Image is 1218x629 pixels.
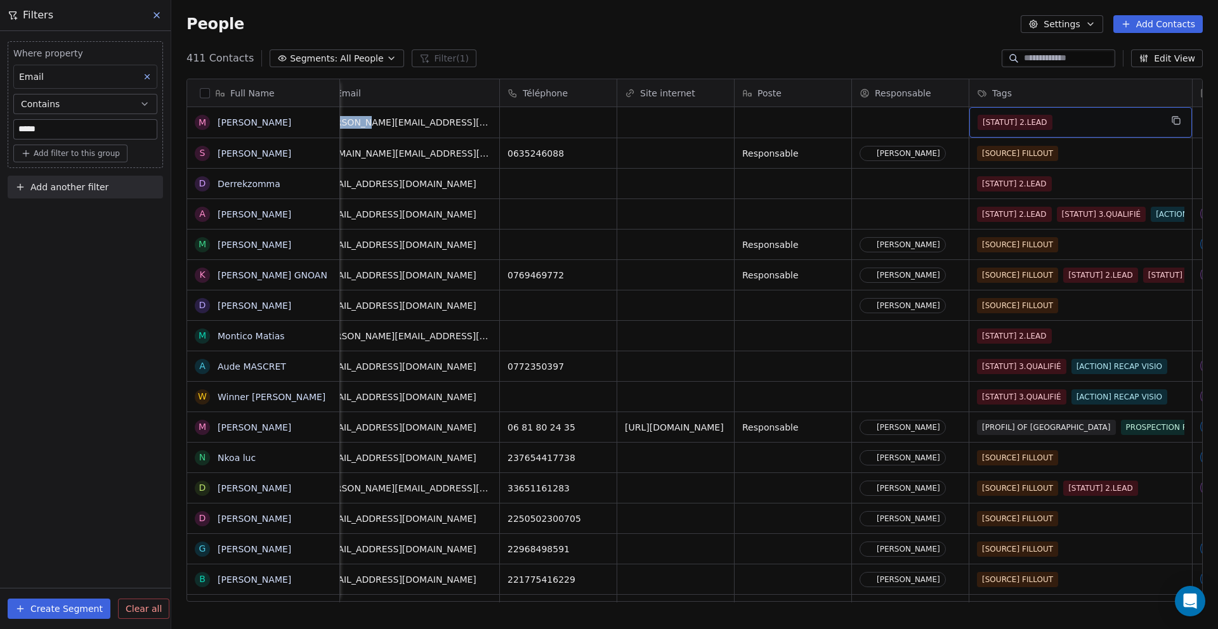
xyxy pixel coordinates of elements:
[977,481,1058,496] span: [SOURCE] FILLOUT
[977,298,1058,313] span: [SOURCE] FILLOUT
[1071,359,1167,374] span: [ACTION] RECAP VISIO
[230,87,275,100] span: Full Name
[877,240,940,249] div: [PERSON_NAME]
[1063,481,1138,496] span: [STATUT] 2.LEAD
[877,301,940,310] div: [PERSON_NAME]
[321,421,492,434] span: [EMAIL_ADDRESS][DOMAIN_NAME]
[218,453,256,463] a: Nkoa luc
[640,87,695,100] span: Site internet
[877,149,940,158] div: [PERSON_NAME]
[218,270,327,280] a: [PERSON_NAME] GNOAN
[199,177,206,190] div: D
[877,271,940,280] div: [PERSON_NAME]
[218,483,291,493] a: [PERSON_NAME]
[321,238,492,251] span: [EMAIL_ADDRESS][DOMAIN_NAME]
[977,572,1058,587] span: [SOURCE] FILLOUT
[875,87,931,100] span: Responsable
[218,514,291,524] a: [PERSON_NAME]
[877,423,940,432] div: [PERSON_NAME]
[877,545,940,554] div: [PERSON_NAME]
[199,116,206,129] div: M
[507,573,609,586] span: 221775416229
[199,268,205,282] div: k
[977,450,1058,465] span: [SOURCE] FILLOUT
[199,451,206,464] div: N
[877,453,940,462] div: [PERSON_NAME]
[1063,268,1138,283] span: [STATUT] 2.LEAD
[218,331,285,341] a: Montico Matias
[321,178,492,190] span: [EMAIL_ADDRESS][DOMAIN_NAME]
[198,390,207,403] div: W
[200,146,206,160] div: S
[1113,15,1203,33] button: Add Contacts
[321,391,492,403] span: [EMAIL_ADDRESS][DOMAIN_NAME]
[617,79,734,107] div: Site internet
[507,421,609,434] span: 06 81 80 24 35
[199,420,206,434] div: M
[187,51,254,66] span: 411 Contacts
[321,269,492,282] span: [EMAIL_ADDRESS][DOMAIN_NAME]
[321,147,492,160] span: [DOMAIN_NAME][EMAIL_ADDRESS][DOMAIN_NAME]
[218,361,286,372] a: Aude MASCRET
[977,328,1052,344] span: [STATUT] 2.LEAD
[187,107,340,602] div: grid
[199,512,206,525] div: D
[218,422,291,432] a: [PERSON_NAME]
[977,146,1058,161] span: [SOURCE] FILLOUT
[977,420,1116,435] span: [PROFIL] OF [GEOGRAPHIC_DATA]
[199,360,206,373] div: A
[412,49,477,67] button: Filter(1)
[218,544,291,554] a: [PERSON_NAME]
[218,392,325,402] a: Winner [PERSON_NAME]
[199,542,206,555] div: G
[218,574,291,585] a: [PERSON_NAME]
[507,269,609,282] span: 0769469772
[978,115,1052,130] span: [STATUT] 2.LEAD
[500,79,617,107] div: Téléphone
[852,79,969,107] div: Responsable
[977,268,1058,283] span: [SOURCE] FILLOUT
[321,360,492,373] span: [EMAIL_ADDRESS][DOMAIN_NAME]
[977,389,1066,405] span: [STATUT] 3.QUALIFIÉ
[199,329,206,342] div: M
[218,240,291,250] a: [PERSON_NAME]
[977,602,1058,618] span: [SOURCE] FILLOUT
[977,237,1058,252] span: [SOURCE] FILLOUT
[507,482,609,495] span: 33651161283
[877,484,940,493] div: [PERSON_NAME]
[336,87,361,100] span: Email
[742,421,844,434] span: Responsable
[523,87,568,100] span: Téléphone
[321,512,492,525] span: [EMAIL_ADDRESS][DOMAIN_NAME]
[321,299,492,312] span: [EMAIL_ADDRESS][DOMAIN_NAME]
[507,451,609,464] span: 237654417738
[187,79,339,107] div: Full Name
[321,451,492,464] span: [EMAIL_ADDRESS][DOMAIN_NAME]
[507,147,609,160] span: 0635246088
[321,482,492,495] span: [PERSON_NAME][EMAIL_ADDRESS][DOMAIN_NAME]
[992,87,1012,100] span: Tags
[507,360,609,373] span: 0772350397
[877,575,940,584] div: [PERSON_NAME]
[218,301,291,311] a: [PERSON_NAME]
[321,330,492,342] span: [PERSON_NAME][EMAIL_ADDRESS][DOMAIN_NAME]
[742,147,844,160] span: Responsable
[1131,49,1203,67] button: Edit View
[218,179,280,189] a: Derrekzomma
[199,481,206,495] div: D
[977,359,1066,374] span: [STATUT] 3.QUALIFIÉ
[742,269,844,282] span: Responsable
[340,52,383,65] span: All People
[199,573,206,586] div: B
[199,299,206,312] div: D
[757,87,782,100] span: Poste
[735,79,851,107] div: Poste
[877,514,940,523] div: [PERSON_NAME]
[199,238,206,251] div: M
[977,176,1052,191] span: [STATUT] 2.LEAD
[290,52,337,65] span: Segments:
[1175,586,1205,616] div: Open Intercom Messenger
[625,422,724,432] a: [URL][DOMAIN_NAME]
[313,79,499,107] div: Email
[507,543,609,555] span: 22968498591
